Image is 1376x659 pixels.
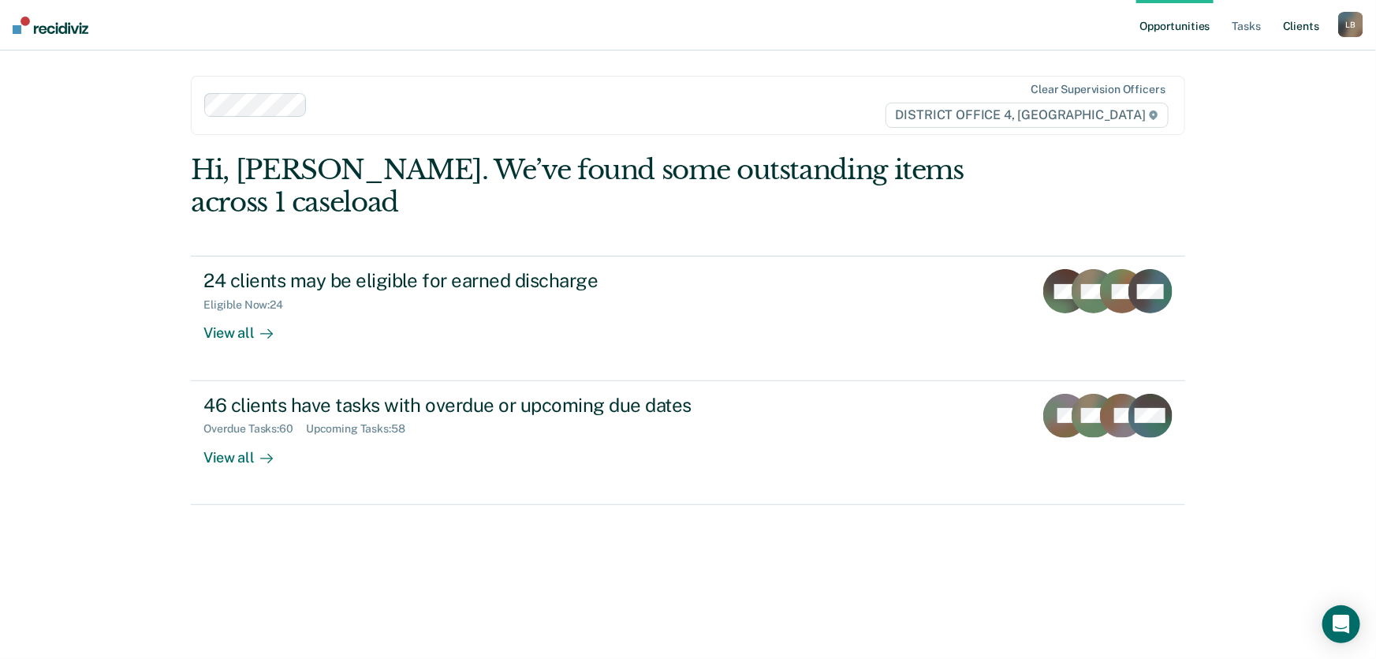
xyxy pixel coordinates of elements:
a: 24 clients may be eligible for earned dischargeEligible Now:24View all [191,256,1185,380]
img: Recidiviz [13,17,88,34]
div: 24 clients may be eligible for earned discharge [203,269,757,292]
div: Open Intercom Messenger [1322,605,1360,643]
div: Eligible Now : 24 [203,298,296,312]
div: 46 clients have tasks with overdue or upcoming due dates [203,394,757,417]
div: View all [203,312,292,343]
div: Overdue Tasks : 60 [203,422,306,436]
div: View all [203,436,292,466]
div: Clear supervision officers [1031,83,1165,96]
div: Upcoming Tasks : 58 [306,422,418,436]
a: 46 clients have tasks with overdue or upcoming due datesOverdue Tasks:60Upcoming Tasks:58View all [191,381,1185,505]
button: LB [1338,12,1363,37]
span: DISTRICT OFFICE 4, [GEOGRAPHIC_DATA] [886,103,1169,128]
div: Hi, [PERSON_NAME]. We’ve found some outstanding items across 1 caseload [191,154,986,219]
div: L B [1338,12,1363,37]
